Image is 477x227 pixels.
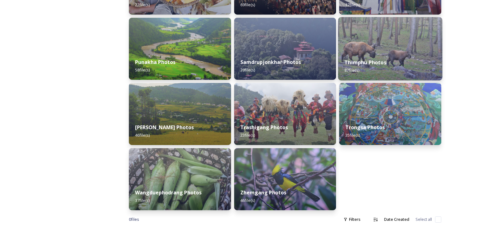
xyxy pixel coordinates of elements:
[240,124,288,131] strong: Trashigang Photos
[381,213,412,225] div: Date Created
[344,59,386,66] strong: Thimphu Photos
[135,132,150,138] span: 46 file(s)
[240,132,255,138] span: 23 file(s)
[129,216,139,222] span: 0 file s
[345,124,385,131] strong: Trongsa Photos
[416,216,432,222] span: Select all
[234,148,336,210] img: zhemgang4.jpg
[234,83,336,145] img: sakteng%2520festival.jpg
[240,59,301,66] strong: Samdrupjonkhar Photos
[129,18,231,80] img: dzo1.jpg
[344,67,359,73] span: 87 file(s)
[345,2,360,7] span: 17 file(s)
[135,189,202,196] strong: Wangduephodrang Photos
[338,17,442,80] img: Takin3%282%29.jpg
[129,148,231,210] img: local3.jpg
[135,197,150,203] span: 37 file(s)
[339,83,441,145] img: trongsadzong5.jpg
[340,213,364,225] div: Filters
[135,67,150,73] span: 58 file(s)
[129,83,231,145] img: Teaser%2520image-%2520Dzo%2520ngkhag.jpg
[234,18,336,80] img: visit%2520tengyezin%2520drawa%2520goenpa.jpg
[240,2,255,7] span: 69 file(s)
[240,67,255,73] span: 20 file(s)
[240,197,255,203] span: 46 file(s)
[135,59,175,66] strong: Punakha Photos
[345,132,360,138] span: 35 file(s)
[135,2,150,7] span: 22 file(s)
[240,189,286,196] strong: Zhemgang Photos
[135,124,194,131] strong: [PERSON_NAME] Photos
